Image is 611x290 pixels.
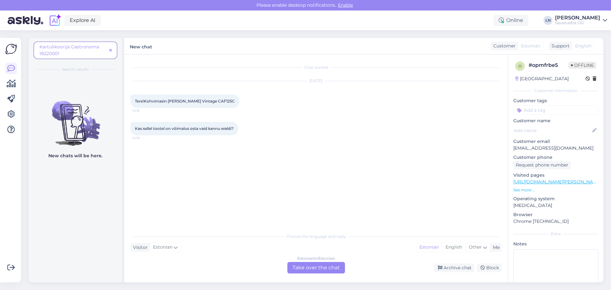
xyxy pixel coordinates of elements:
span: 14:15 [132,108,156,113]
p: Visited pages [513,172,598,179]
span: Tere!Kohvimasin [PERSON_NAME] Vintage CAF125C [135,99,235,103]
img: No chats [29,89,122,147]
p: Operating system [513,195,598,202]
div: Take over the chat [287,262,345,273]
div: Extra [513,231,598,237]
div: Support [549,43,570,49]
div: Customer [491,43,516,49]
span: Kartulikoorija Gastronoma 18220001 [39,44,99,56]
a: Explore AI [64,15,101,26]
div: [GEOGRAPHIC_DATA] [515,75,569,82]
div: Estonian to Estonian [297,256,335,261]
img: Askly Logo [5,43,17,55]
img: explore-ai [48,14,62,27]
div: Block [477,264,502,272]
div: [PERSON_NAME] [555,15,600,20]
p: Customer tags [513,97,598,104]
p: New chats will be here. [48,152,102,159]
a: [URL][DOMAIN_NAME][PERSON_NAME] [513,179,601,185]
p: Notes [513,241,598,247]
p: Customer email [513,138,598,145]
label: New chat [130,42,152,50]
div: [DATE] [130,78,502,84]
div: Request phone number [513,161,571,169]
input: Add name [514,127,591,134]
span: o [518,64,522,68]
p: Browser [513,211,598,218]
div: Choose the language and reply [130,234,502,239]
span: Kas sellel tootel on võimalus osta vaid kannu eraldi? [135,126,234,131]
div: SisustusEst OÜ [555,20,600,25]
a: [PERSON_NAME]SisustusEst OÜ [555,15,607,25]
p: Chrome [TECHNICAL_ID] [513,218,598,225]
input: Add a tag [513,105,598,115]
span: Offline [568,62,596,69]
span: Search results [62,67,89,72]
div: Online [494,15,528,26]
span: English [575,43,592,49]
div: LN [544,16,552,25]
span: Estonian [521,43,540,49]
span: Estonian [153,244,172,251]
div: Estonian [416,243,442,252]
p: [EMAIL_ADDRESS][DOMAIN_NAME] [513,145,598,152]
div: English [442,243,465,252]
div: Visitor [130,244,148,251]
div: Archive chat [434,264,474,272]
p: Customer phone [513,154,598,161]
div: # opmfrbe5 [529,61,568,69]
p: See more ... [513,187,598,193]
div: Customer information [513,88,598,94]
p: [MEDICAL_DATA] [513,202,598,209]
span: 14:15 [132,136,156,140]
span: Enable [336,2,355,8]
div: Me [490,244,500,251]
p: Customer name [513,117,598,124]
div: Chat started [130,65,502,70]
span: Other [469,244,482,250]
